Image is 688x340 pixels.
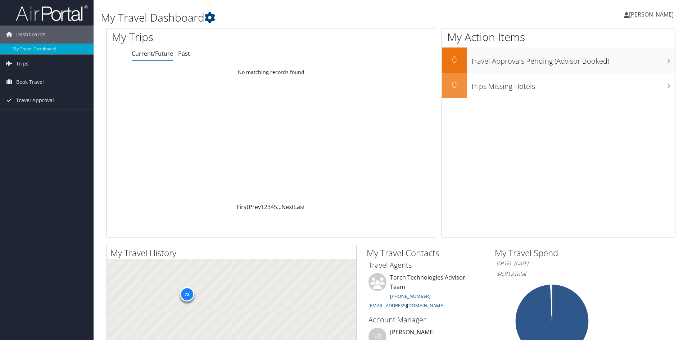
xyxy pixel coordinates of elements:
[180,287,194,302] div: 73
[442,30,675,45] h1: My Action Items
[281,203,294,211] a: Next
[390,293,430,299] a: [PHONE_NUMBER]
[132,50,173,58] a: Current/Future
[16,55,28,73] span: Trips
[442,47,675,73] a: 0Travel Approvals Pending (Advisor Booked)
[442,78,467,91] h2: 0
[264,203,267,211] a: 2
[110,247,356,259] h2: My Travel History
[277,203,281,211] span: …
[16,5,88,22] img: airportal-logo.png
[629,10,674,18] span: [PERSON_NAME]
[107,66,436,79] td: No matching records found
[495,247,613,259] h2: My Travel Spend
[16,26,45,44] span: Dashboards
[471,53,675,66] h3: Travel Approvals Pending (Advisor Booked)
[368,315,479,325] h3: Account Manager
[497,270,607,278] h6: Total
[368,260,479,270] h3: Travel Agents
[368,302,444,309] a: [EMAIL_ADDRESS][DOMAIN_NAME]
[624,4,681,25] a: [PERSON_NAME]
[271,203,274,211] a: 4
[267,203,271,211] a: 3
[16,73,44,91] span: Book Travel
[274,203,277,211] a: 5
[497,260,607,267] h6: [DATE] - [DATE]
[237,203,249,211] a: First
[101,10,488,25] h1: My Travel Dashboard
[249,203,261,211] a: Prev
[294,203,305,211] a: Last
[442,73,675,98] a: 0Trips Missing Hotels
[497,270,514,278] span: $6,812
[112,30,293,45] h1: My Trips
[261,203,264,211] a: 1
[442,53,467,65] h2: 0
[471,78,675,91] h3: Trips Missing Hotels
[367,247,485,259] h2: My Travel Contacts
[365,273,483,312] li: Torch Technologies Advisor Team
[16,91,54,109] span: Travel Approval
[178,50,190,58] a: Past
